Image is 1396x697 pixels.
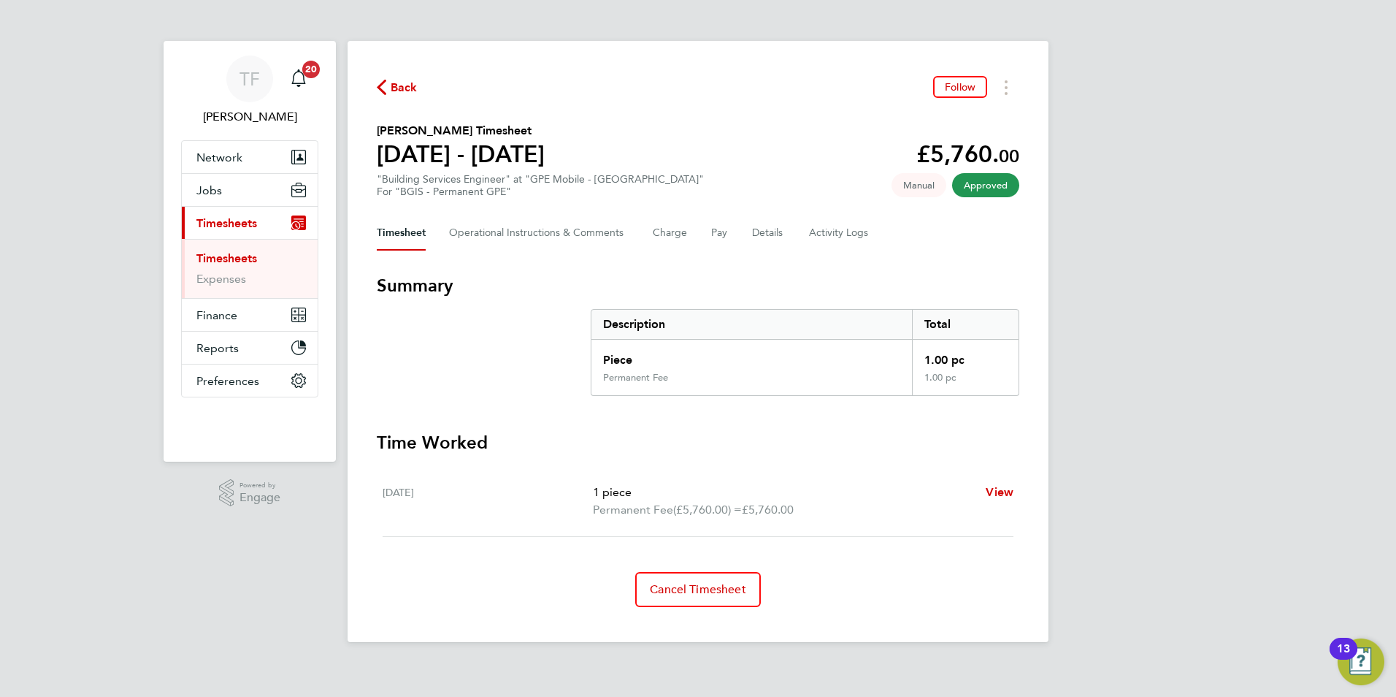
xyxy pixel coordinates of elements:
[912,340,1019,372] div: 1.00 pc
[239,492,280,504] span: Engage
[196,308,237,322] span: Finance
[891,173,946,197] span: This timesheet was manually created.
[196,374,259,388] span: Preferences
[603,372,668,384] div: Permanent Fee
[591,310,912,339] div: Description
[653,216,688,251] button: Charge
[164,41,336,462] nav: Main navigation
[593,501,673,519] span: Permanent Fee
[986,485,1013,499] span: View
[196,272,246,286] a: Expenses
[635,572,761,607] button: Cancel Timesheet
[196,151,242,164] span: Network
[182,141,318,173] button: Network
[284,56,313,102] a: 20
[591,309,1019,396] div: Summary
[196,341,239,355] span: Reports
[181,108,318,126] span: Tim Finnegan
[196,216,257,230] span: Timesheets
[1338,639,1384,685] button: Open Resource Center, 13 new notifications
[377,274,1019,297] h3: Summary
[933,76,987,98] button: Follow
[377,186,704,198] div: For "BGIS - Permanent GPE"
[239,479,280,492] span: Powered by
[181,56,318,126] a: TF[PERSON_NAME]
[196,251,257,265] a: Timesheets
[377,431,1019,454] h3: Time Worked
[182,412,318,435] img: fastbook-logo-retina.png
[377,140,545,169] h1: [DATE] - [DATE]
[182,332,318,364] button: Reports
[377,173,704,198] div: "Building Services Engineer" at "GPE Mobile - [GEOGRAPHIC_DATA]"
[591,340,912,372] div: Piece
[999,145,1019,167] span: 00
[673,503,742,517] span: (£5,760.00) =
[593,484,974,501] p: 1 piece
[916,140,1019,168] app-decimal: £5,760.
[377,122,545,140] h2: [PERSON_NAME] Timesheet
[383,484,593,519] div: [DATE]
[377,274,1019,607] section: Timesheet
[986,484,1013,501] a: View
[945,80,975,94] span: Follow
[219,479,281,507] a: Powered byEngage
[182,207,318,239] button: Timesheets
[182,299,318,331] button: Finance
[239,69,260,88] span: TF
[449,216,629,251] button: Operational Instructions & Comments
[302,61,320,78] span: 20
[182,365,318,397] button: Preferences
[952,173,1019,197] span: This timesheet has been approved.
[1337,649,1350,668] div: 13
[377,78,418,96] button: Back
[377,216,426,251] button: Timesheet
[182,174,318,206] button: Jobs
[196,183,222,197] span: Jobs
[809,216,870,251] button: Activity Logs
[650,582,746,597] span: Cancel Timesheet
[391,79,418,96] span: Back
[993,76,1019,99] button: Timesheets Menu
[752,216,786,251] button: Details
[182,239,318,298] div: Timesheets
[711,216,729,251] button: Pay
[912,372,1019,395] div: 1.00 pc
[742,503,794,517] span: £5,760.00
[181,412,318,435] a: Go to home page
[912,310,1019,339] div: Total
